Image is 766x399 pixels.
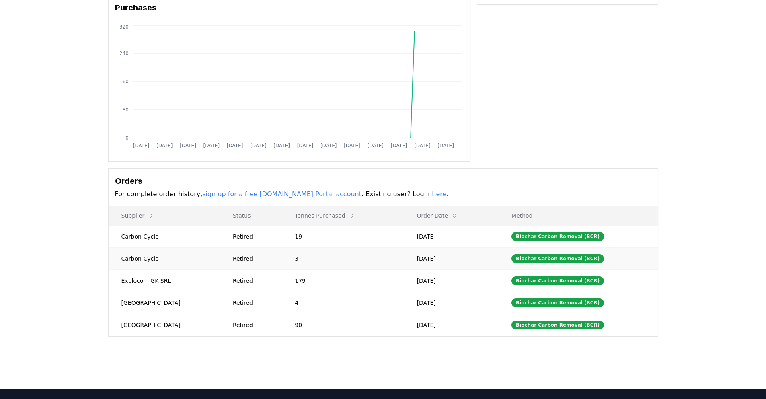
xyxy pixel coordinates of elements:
tspan: 320 [119,24,129,30]
tspan: [DATE] [273,143,290,148]
p: Status [226,212,275,220]
tspan: 80 [122,107,128,113]
tspan: [DATE] [344,143,360,148]
tspan: 160 [119,79,129,84]
td: [DATE] [404,247,499,269]
div: Biochar Carbon Removal (BCR) [511,254,604,263]
td: Carbon Cycle [109,247,220,269]
div: Retired [233,255,275,263]
tspan: [DATE] [297,143,313,148]
a: here [432,190,446,198]
td: 90 [282,314,404,336]
button: Order Date [410,208,464,224]
td: [DATE] [404,269,499,292]
tspan: [DATE] [320,143,337,148]
a: sign up for a free [DOMAIN_NAME] Portal account [202,190,361,198]
tspan: [DATE] [226,143,243,148]
td: 19 [282,225,404,247]
p: For complete order history, . Existing user? Log in . [115,189,651,199]
div: Biochar Carbon Removal (BCR) [511,321,604,329]
div: Biochar Carbon Removal (BCR) [511,232,604,241]
tspan: 0 [125,135,129,141]
td: [GEOGRAPHIC_DATA] [109,314,220,336]
tspan: [DATE] [156,143,173,148]
td: Explocom GK SRL [109,269,220,292]
td: 179 [282,269,404,292]
tspan: [DATE] [367,143,384,148]
td: 3 [282,247,404,269]
h3: Purchases [115,2,464,14]
button: Supplier [115,208,161,224]
tspan: [DATE] [203,143,220,148]
tspan: [DATE] [133,143,149,148]
div: Retired [233,277,275,285]
td: [DATE] [404,292,499,314]
td: Carbon Cycle [109,225,220,247]
div: Retired [233,232,275,241]
td: [DATE] [404,225,499,247]
div: Biochar Carbon Removal (BCR) [511,276,604,285]
td: [GEOGRAPHIC_DATA] [109,292,220,314]
tspan: [DATE] [250,143,267,148]
div: Retired [233,321,275,329]
button: Tonnes Purchased [288,208,361,224]
tspan: 240 [119,51,129,56]
div: Biochar Carbon Removal (BCR) [511,298,604,307]
td: 4 [282,292,404,314]
div: Retired [233,299,275,307]
h3: Orders [115,175,651,187]
p: Method [505,212,651,220]
tspan: [DATE] [390,143,407,148]
tspan: [DATE] [414,143,431,148]
tspan: [DATE] [180,143,196,148]
td: [DATE] [404,314,499,336]
tspan: [DATE] [437,143,454,148]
